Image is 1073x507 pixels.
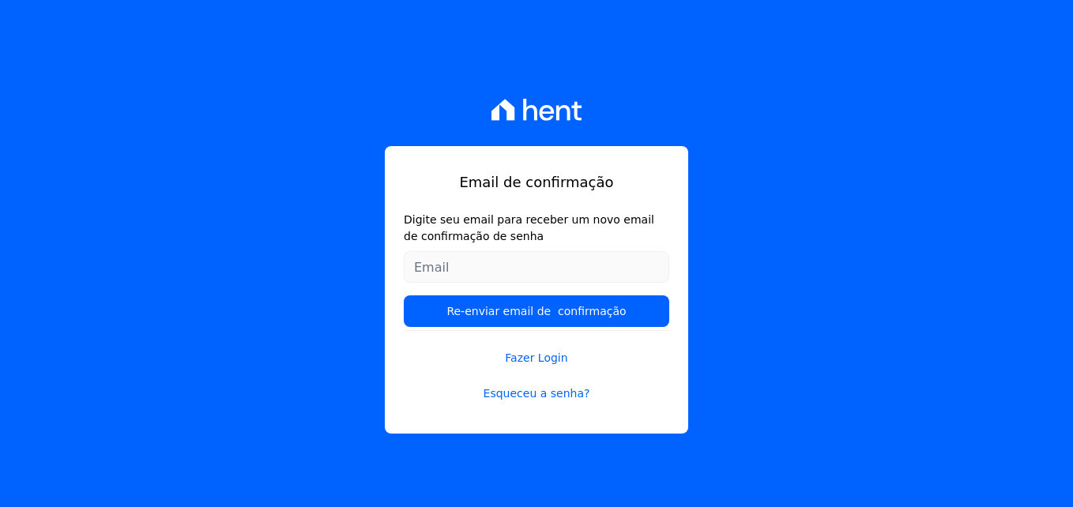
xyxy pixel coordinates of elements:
[404,385,669,402] a: Esqueceu a senha?
[404,212,669,245] label: Digite seu email para receber um novo email de confirmação de senha
[404,330,669,366] a: Fazer Login
[404,251,669,283] input: Email
[404,295,669,327] input: Re-enviar email de confirmação
[404,171,669,193] h1: Email de confirmação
